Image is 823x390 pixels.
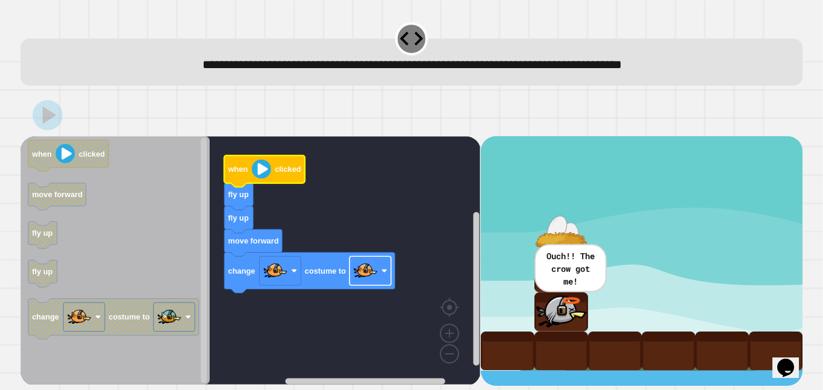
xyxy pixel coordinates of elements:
text: move forward [32,190,83,199]
iframe: chat widget [772,342,811,378]
div: Blockly Workspace [20,136,480,386]
text: change [32,313,59,322]
text: fly up [228,190,249,199]
text: move forward [228,236,279,245]
text: fly up [228,213,249,222]
text: costume to [109,313,150,322]
text: when [31,149,52,159]
text: costume to [305,266,346,275]
text: fly up [32,267,52,276]
text: clicked [275,165,301,174]
text: change [228,266,255,275]
text: fly up [32,228,52,237]
p: Ouch!! The crow got me! [545,249,596,287]
text: clicked [79,149,105,159]
text: when [228,165,248,174]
